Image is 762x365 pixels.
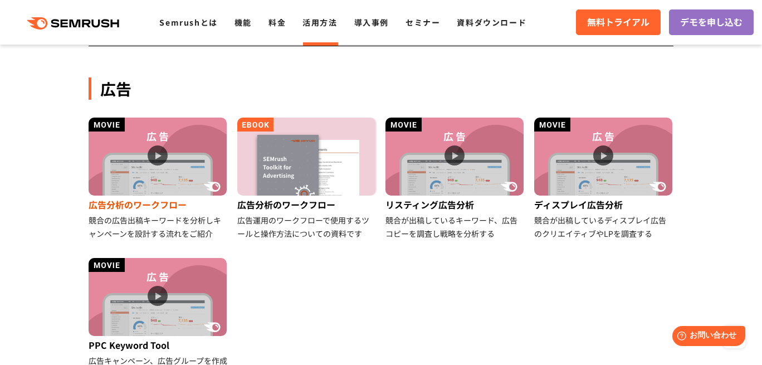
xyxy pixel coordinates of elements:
div: 広告分析のワークフロー [237,196,377,213]
span: デモを申し込む [680,15,743,30]
div: 広告分析のワークフロー [89,196,228,213]
a: 無料トライアル [576,9,661,35]
a: 資料ダウンロード [457,17,526,28]
a: リスティング広告分析 競合が出稿しているキーワード、広告コピーを調査し戦略を分析する [385,118,525,240]
a: Semrushとは [159,17,217,28]
a: 広告分析のワークフロー 広告運用のワークフローで使用するツールと操作方法についての資料です [237,118,377,240]
a: デモを申し込む [669,9,754,35]
iframe: Help widget launcher [663,322,750,353]
div: 競合の広告出稿キーワードを分析しキャンペーンを設計する流れをご紹介 [89,213,228,240]
div: ディスプレイ広告分析 [534,196,674,213]
a: セミナー [406,17,440,28]
div: リスティング広告分析 [385,196,525,213]
div: 競合が出稿しているディスプレイ広告のクリエイティブやLPを調査する [534,213,674,240]
a: 導入事例 [354,17,389,28]
a: 広告分析のワークフロー 競合の広告出稿キーワードを分析しキャンペーンを設計する流れをご紹介 [89,118,228,240]
div: PPC Keyword Tool [89,336,228,354]
span: 無料トライアル [587,15,649,30]
div: 広告 [89,77,673,100]
a: 機能 [235,17,252,28]
a: ディスプレイ広告分析 競合が出稿しているディスプレイ広告のクリエイティブやLPを調査する [534,118,674,240]
div: 広告運用のワークフローで使用するツールと操作方法についての資料です [237,213,377,240]
div: 競合が出稿しているキーワード、広告コピーを調査し戦略を分析する [385,213,525,240]
a: 活用方法 [302,17,337,28]
a: 料金 [268,17,286,28]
